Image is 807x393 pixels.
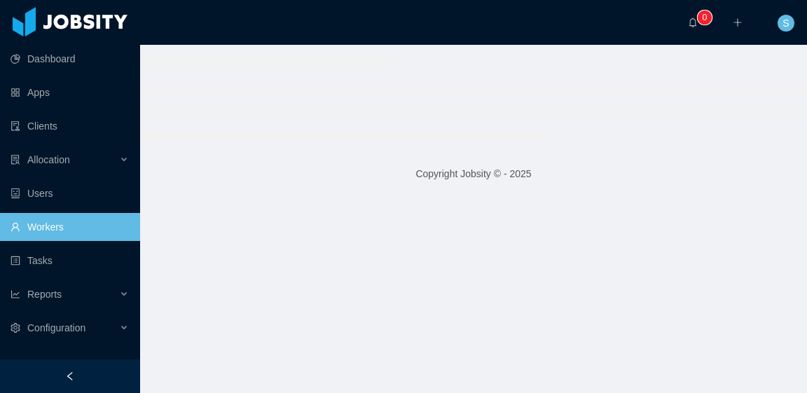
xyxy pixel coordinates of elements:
i: icon: solution [11,155,20,165]
a: icon: profileTasks [11,247,129,275]
a: icon: robotUsers [11,179,129,207]
a: icon: appstoreApps [11,78,129,106]
span: Reports [27,289,62,300]
sup: 0 [698,11,712,25]
i: icon: bell [688,18,698,27]
a: icon: userWorkers [11,213,129,241]
i: icon: plus [733,18,743,27]
a: icon: pie-chartDashboard [11,45,129,73]
a: icon: auditClients [11,112,129,140]
span: S [782,15,789,32]
span: Allocation [27,154,70,165]
i: icon: line-chart [11,289,20,299]
span: Configuration [27,322,85,333]
i: icon: setting [11,323,20,333]
footer: Copyright Jobsity © - 2025 [140,150,807,198]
